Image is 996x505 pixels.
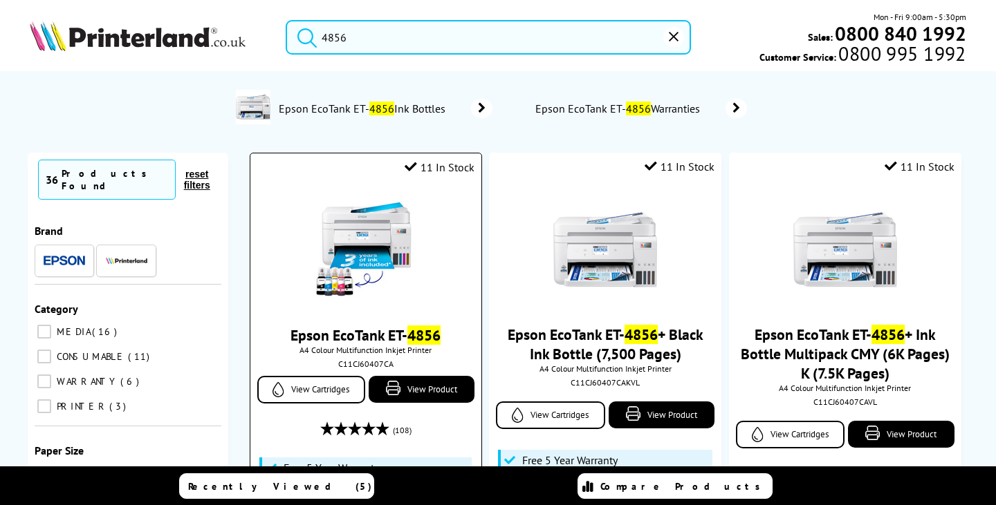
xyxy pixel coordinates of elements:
div: 11 In Stock [645,160,714,173]
span: 36 [46,173,58,187]
a: View Product [609,401,715,428]
div: C11CJ60407CA [261,359,471,369]
img: epson-et-4856-ink-included-new-small.jpg [314,198,418,302]
span: 16 [92,325,120,338]
span: Free 5 Year Warranty [284,461,379,475]
span: CONSUMABLE [53,350,127,363]
span: 11 [128,350,153,363]
span: Category [35,302,78,316]
a: Epson EcoTank ET-4856+ Black Ink Bottle (7,500 Pages) [508,325,703,363]
div: C11CJ60407CAVL [739,397,951,407]
mark: 4856 [369,102,394,115]
a: View Cartridges [736,421,845,448]
mark: 4856 [407,325,441,345]
button: reset filters [176,168,218,191]
a: View Product [848,421,954,448]
span: Paper Size [35,444,84,457]
span: Brand [35,224,63,238]
span: (108) [393,417,412,444]
input: PRINTER 3 [37,399,51,413]
a: View Cartridges [257,376,366,403]
div: C11CJ60407CAKVL [499,377,711,388]
img: Epson-ET-4856-Front-Main-Small.jpg [793,198,897,301]
input: CONSUMABLE 11 [37,350,51,363]
span: 0800 995 1992 [836,47,966,60]
span: WARRANTY [53,375,119,388]
a: Compare Products [578,473,773,499]
span: MEDIA [53,325,91,338]
a: Printerland Logo [30,21,268,54]
span: Sales: [808,30,833,44]
a: Recently Viewed (5) [179,473,374,499]
img: Epson [44,256,85,266]
a: 0800 840 1992 [833,27,966,40]
span: PRINTER [53,400,108,412]
a: View Product [369,376,474,403]
input: MEDIA 16 [37,325,51,339]
b: 0800 840 1992 [835,21,966,46]
img: Printerland [106,257,147,264]
input: WARRANTY 6 [37,374,51,388]
input: Search product or brand [286,20,690,55]
span: Epson EcoTank ET- Ink Bottles [277,102,451,115]
div: Products Found [62,167,168,192]
a: Epson EcoTank ET-4856 [290,325,441,345]
img: Printerland Logo [30,21,246,51]
span: Recently Viewed (5) [188,480,372,493]
a: View Cartridges [496,401,605,429]
span: A4 Colour Multifunction Inkjet Printer [736,383,954,393]
mark: 4856 [625,325,658,344]
a: Epson EcoTank ET-4856Warranties [534,99,747,118]
span: A4 Colour Multifunction Inkjet Printer [496,363,714,374]
span: 3 [109,400,129,412]
span: Compare Products [600,480,768,493]
mark: 4856 [626,102,651,115]
div: 11 In Stock [885,160,954,173]
img: Epson-ET-4856-Front-Main-Small.jpg [553,198,657,301]
span: Epson EcoTank ET- Warranties [534,102,705,115]
span: Mon - Fri 9:00am - 5:30pm [874,10,966,23]
span: Customer Service: [759,47,966,64]
span: 6 [120,375,142,388]
img: C11CJ60407CA-conspage.jpg [236,90,270,124]
span: Free 5 Year Warranty [522,453,618,467]
a: Epson EcoTank ET-4856Ink Bottles [277,90,492,127]
span: A4 Colour Multifunction Inkjet Printer [257,345,474,355]
mark: 4856 [871,325,905,344]
div: 11 In Stock [405,160,474,174]
a: Epson EcoTank ET-4856+ Ink Bottle Multipack CMY (6K Pages) K (7.5K Pages) [741,325,950,383]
